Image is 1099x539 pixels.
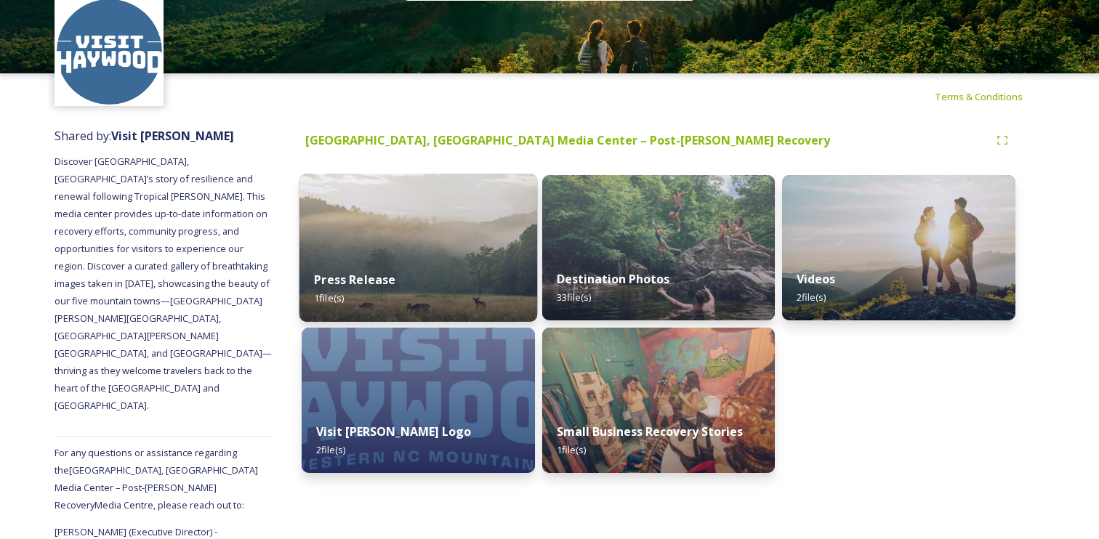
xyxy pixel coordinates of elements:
strong: [GEOGRAPHIC_DATA], [GEOGRAPHIC_DATA] Media Center – Post-[PERSON_NAME] Recovery [305,132,830,148]
a: Terms & Conditions [935,88,1044,105]
strong: Press Release [314,272,395,288]
strong: Visit [PERSON_NAME] Logo [316,423,471,439]
span: 33 file(s) [557,291,591,304]
span: 2 file(s) [316,443,345,456]
img: c3fb8d6e-9004-4b72-9997-fac8a3209da8.jpg [542,328,776,473]
strong: Videos [797,271,835,287]
img: 0c2a4d01-130e-4fa4-a04e-cf476eb3029e.jpg [299,174,537,322]
span: 1 file(s) [314,291,344,304]
img: 0979217c-1cab-42e2-8ec3-7b2b6e4e26a6.jpg [542,175,776,320]
strong: Small Business Recovery Stories [557,423,743,439]
strong: Visit [PERSON_NAME] [111,128,234,144]
span: Discover [GEOGRAPHIC_DATA], [GEOGRAPHIC_DATA]’s story of resilience and renewal following Tropica... [55,155,272,412]
span: Terms & Conditions [935,90,1023,103]
strong: Destination Photos [557,271,669,287]
span: For any questions or assistance regarding the [GEOGRAPHIC_DATA], [GEOGRAPHIC_DATA] Media Center –... [55,446,258,511]
img: a0cc52ef-b261-45bd-8809-20208371e7fe.jpg [782,175,1015,320]
span: Shared by: [55,128,234,144]
span: 2 file(s) [797,291,826,304]
img: 8eaae05f-ed5f-4118-a567-8d93f949116a.jpg [302,328,535,473]
span: 1 file(s) [557,443,586,456]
